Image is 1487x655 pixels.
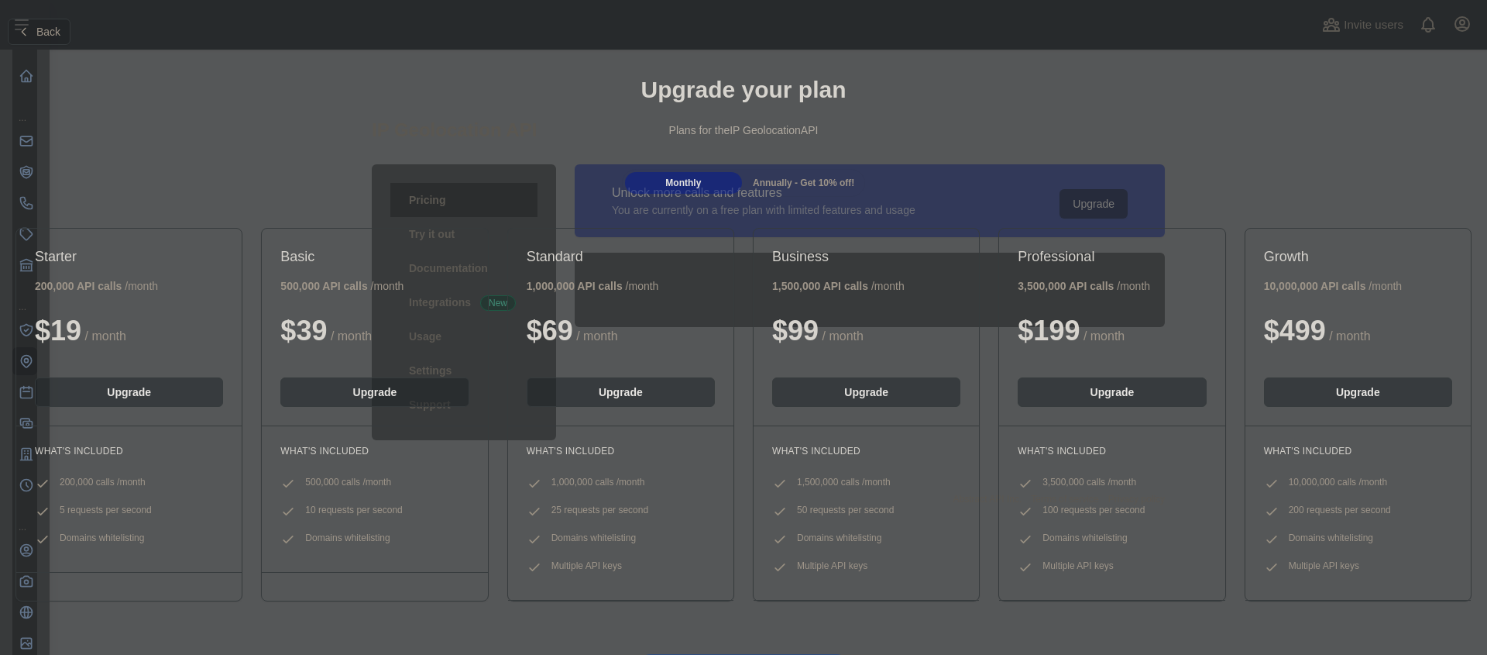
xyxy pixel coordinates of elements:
h2: Standard [527,247,715,266]
div: / month [527,278,659,294]
b: 1,500,000 API calls [772,280,868,292]
div: / month [772,278,905,294]
span: $ 99 [772,315,819,346]
b: 1,000,000 API calls [527,280,623,292]
b: 3,500,000 API calls [1018,280,1114,292]
h2: Professional [1018,247,1206,266]
div: / month [1018,278,1150,294]
h2: Business [772,247,960,266]
span: $ 199 [1018,315,1080,346]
